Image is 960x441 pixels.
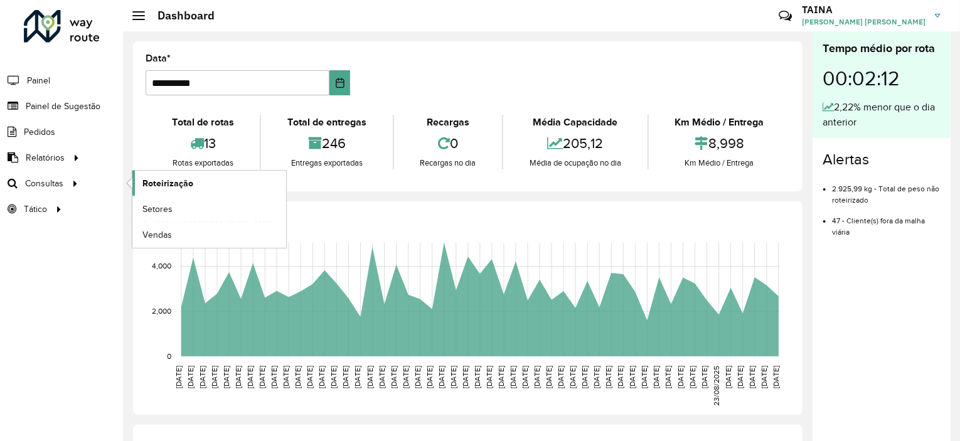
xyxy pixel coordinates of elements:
span: Vendas [142,228,172,242]
a: Roteirização [132,171,286,196]
text: [DATE] [653,366,661,388]
div: Entregas exportadas [264,157,389,169]
text: [DATE] [641,366,649,388]
span: Painel de Sugestão [26,100,100,113]
text: [DATE] [748,366,756,388]
span: Tático [24,203,47,216]
text: 2,000 [152,307,171,315]
text: [DATE] [174,366,183,388]
div: Total de rotas [149,115,257,130]
text: [DATE] [258,366,266,388]
text: [DATE] [617,366,625,388]
text: [DATE] [700,366,708,388]
text: [DATE] [629,366,637,388]
text: 23/08/2025 [712,366,720,406]
h2: Dashboard [145,9,215,23]
div: Recargas [397,115,499,130]
div: Rotas exportadas [149,157,257,169]
text: [DATE] [664,366,673,388]
div: Recargas no dia [397,157,499,169]
span: Consultas [25,177,63,190]
text: [DATE] [306,366,314,388]
text: [DATE] [413,366,422,388]
text: [DATE] [402,366,410,388]
text: [DATE] [736,366,744,388]
li: 47 - Cliente(s) fora da malha viária [832,206,941,238]
text: [DATE] [234,366,242,388]
text: [DATE] [342,366,350,388]
text: [DATE] [186,366,195,388]
text: [DATE] [545,366,553,388]
text: [DATE] [473,366,481,388]
text: [DATE] [688,366,696,388]
text: [DATE] [772,366,780,388]
span: Relatórios [26,151,65,164]
text: [DATE] [198,366,206,388]
div: 13 [149,130,257,157]
div: 00:02:12 [823,57,941,100]
text: [DATE] [461,366,469,388]
span: Pedidos [24,125,55,139]
div: Tempo médio por rota [823,40,941,57]
text: [DATE] [270,366,278,388]
span: Roteirização [142,177,193,190]
div: Média Capacidade [506,115,644,130]
text: [DATE] [222,366,230,388]
div: 205,12 [506,130,644,157]
text: [DATE] [521,366,529,388]
text: [DATE] [378,366,386,388]
a: Setores [132,196,286,221]
a: Vendas [132,222,286,247]
text: [DATE] [282,366,290,388]
div: Média de ocupação no dia [506,157,644,169]
text: 4,000 [152,262,171,270]
div: Total de entregas [264,115,389,130]
text: [DATE] [294,366,302,388]
label: Data [146,51,171,66]
span: [PERSON_NAME] [PERSON_NAME] [802,16,925,28]
text: [DATE] [366,366,374,388]
div: Km Médio / Entrega [652,115,787,130]
text: [DATE] [557,366,565,388]
h3: TAINA [802,4,925,16]
li: 2.925,99 kg - Total de peso não roteirizado [832,174,941,206]
div: 8,998 [652,130,787,157]
text: [DATE] [425,366,434,388]
text: 0 [167,352,171,360]
text: [DATE] [390,366,398,388]
text: [DATE] [533,366,541,388]
text: [DATE] [246,366,254,388]
text: [DATE] [724,366,732,388]
text: [DATE] [497,366,505,388]
span: Painel [27,74,50,87]
text: [DATE] [317,366,326,388]
text: [DATE] [210,366,218,388]
text: [DATE] [437,366,445,388]
text: [DATE] [449,366,457,388]
text: [DATE] [676,366,685,388]
a: Contato Rápido [772,3,799,29]
text: [DATE] [580,366,589,388]
div: 0 [397,130,499,157]
h4: Capacidade por dia [143,214,790,232]
button: Choose Date [329,70,351,95]
div: Km Médio / Entrega [652,157,787,169]
span: Setores [142,203,173,216]
text: [DATE] [329,366,338,388]
text: [DATE] [354,366,362,388]
text: [DATE] [485,366,493,388]
div: 2,22% menor que o dia anterior [823,100,941,130]
text: [DATE] [568,366,577,388]
text: [DATE] [509,366,517,388]
h4: Alertas [823,151,941,169]
div: 246 [264,130,389,157]
text: [DATE] [604,366,612,388]
text: [DATE] [760,366,768,388]
text: [DATE] [592,366,600,388]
